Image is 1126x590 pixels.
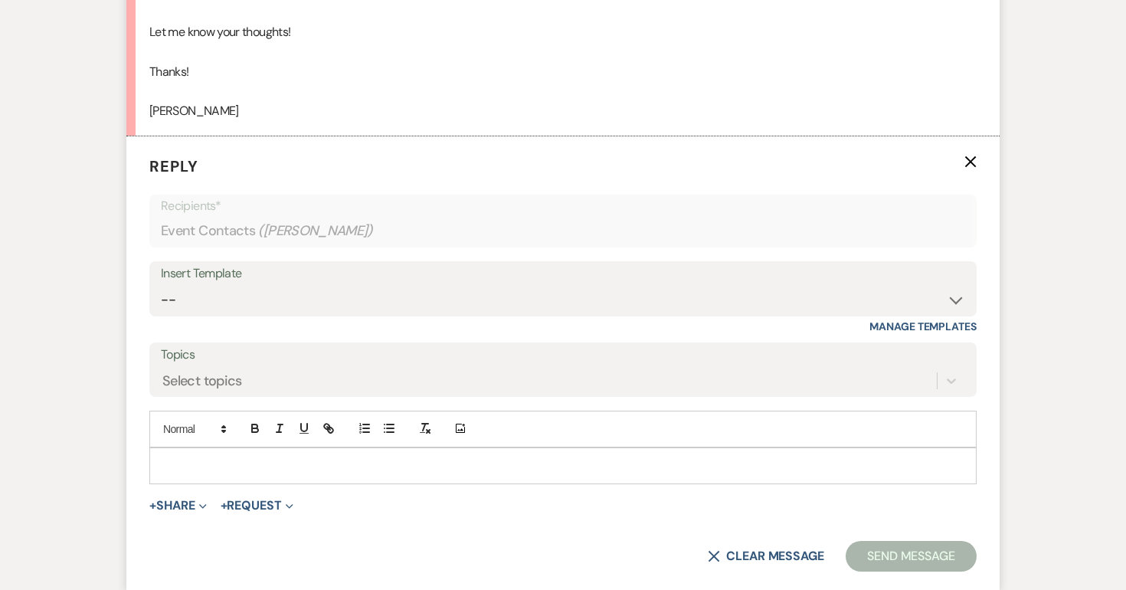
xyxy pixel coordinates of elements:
[161,216,965,246] div: Event Contacts
[846,541,977,572] button: Send Message
[221,500,227,512] span: +
[258,221,373,241] span: ( [PERSON_NAME] )
[149,156,198,176] span: Reply
[161,263,965,285] div: Insert Template
[161,196,965,216] p: Recipients*
[869,320,977,333] a: Manage Templates
[161,344,965,366] label: Topics
[149,500,156,512] span: +
[708,550,824,562] button: Clear message
[221,500,293,512] button: Request
[149,500,207,512] button: Share
[162,370,242,391] div: Select topics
